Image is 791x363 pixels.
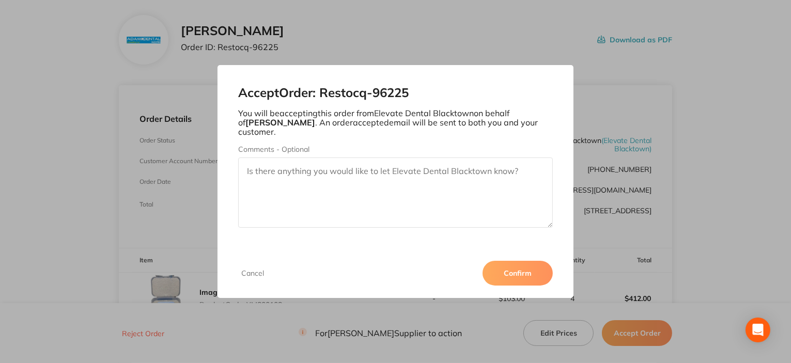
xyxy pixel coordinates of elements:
label: Comments - Optional [238,145,553,153]
button: Confirm [483,261,553,286]
div: Open Intercom Messenger [746,318,770,342]
b: [PERSON_NAME] [245,117,315,128]
p: You will be accepting this order from Elevate Dental Blacktown on behalf of . An order accepted e... [238,108,553,137]
h2: Accept Order: Restocq- 96225 [238,86,553,100]
button: Cancel [238,269,267,278]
